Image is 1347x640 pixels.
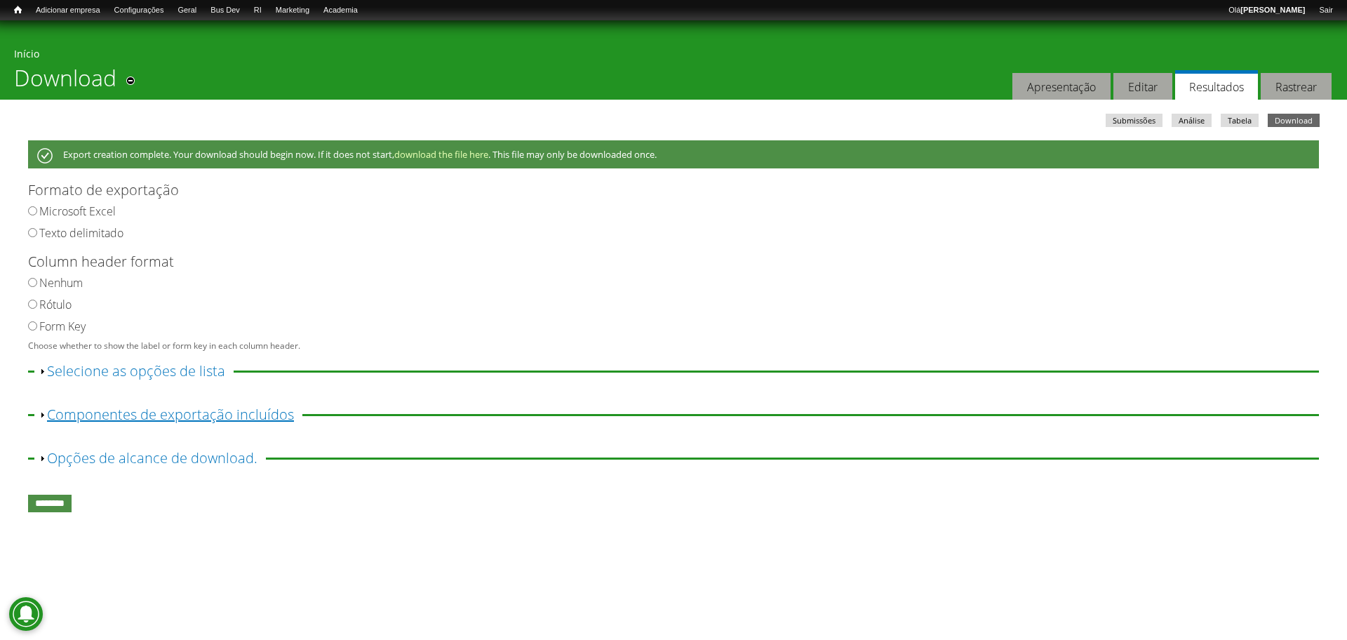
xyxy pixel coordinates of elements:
[14,5,22,15] span: Início
[1240,6,1305,14] strong: [PERSON_NAME]
[28,251,1296,272] label: Column header format
[39,297,72,312] label: Rótulo
[1221,114,1259,127] a: Tabela
[7,4,29,17] a: Início
[394,148,488,161] a: download the file here
[1175,70,1258,100] a: Resultados
[170,4,203,18] a: Geral
[39,275,83,291] label: Nenhum
[39,319,86,334] label: Form Key
[39,204,116,219] label: Microsoft Excel
[247,4,269,18] a: RI
[47,448,257,467] a: Opções de alcance de download.
[28,180,1296,201] label: Formato de exportação
[203,4,247,18] a: Bus Dev
[29,4,107,18] a: Adicionar empresa
[1221,4,1312,18] a: Olá[PERSON_NAME]
[1261,73,1332,100] a: Rastrear
[316,4,365,18] a: Academia
[1106,114,1162,127] a: Submissões
[47,361,225,380] a: Selecione as opções de lista
[47,405,294,424] a: Componentes de exportação incluídos
[107,4,171,18] a: Configurações
[28,341,1310,352] div: Choose whether to show the label or form key in each column header.
[28,140,1319,168] div: Export creation complete. Your download should begin now. If it does not start, . This file may o...
[14,65,116,100] h1: Download
[1012,73,1111,100] a: Apresentação
[39,225,123,241] label: Texto delimitado
[1113,73,1172,100] a: Editar
[1312,4,1340,18] a: Sair
[14,47,39,60] a: Início
[1268,114,1320,127] a: Download
[269,4,316,18] a: Marketing
[1172,114,1212,127] a: Análise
